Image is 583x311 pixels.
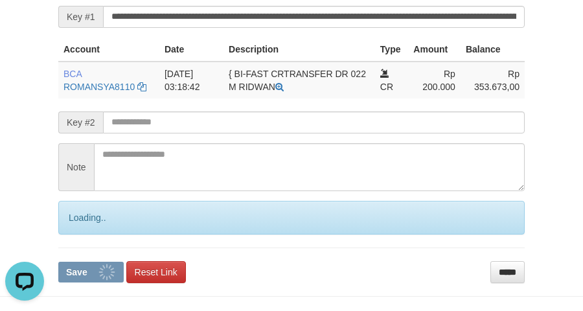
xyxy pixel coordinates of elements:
span: BCA [63,69,82,79]
span: Key #1 [58,6,103,28]
th: Description [223,38,375,62]
th: Balance [461,38,525,62]
span: Key #2 [58,111,103,133]
a: ROMANSYA8110 [63,82,135,92]
th: Account [58,38,159,62]
a: Reset Link [126,261,186,283]
th: Type [375,38,409,62]
span: Save [66,267,87,277]
td: { BI-FAST CRTRANSFER DR 022 M RIDWAN [223,62,375,98]
button: Save [58,262,124,282]
button: Open LiveChat chat widget [5,5,44,44]
span: Reset Link [135,267,177,277]
span: CR [380,82,393,92]
a: Copy ROMANSYA8110 to clipboard [137,82,146,92]
td: [DATE] 03:18:42 [159,62,223,98]
div: Loading.. [58,201,525,235]
th: Date [159,38,223,62]
span: Note [58,143,94,191]
th: Amount [408,38,461,62]
td: Rp 353.673,00 [461,62,525,98]
td: Rp 200.000 [408,62,461,98]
